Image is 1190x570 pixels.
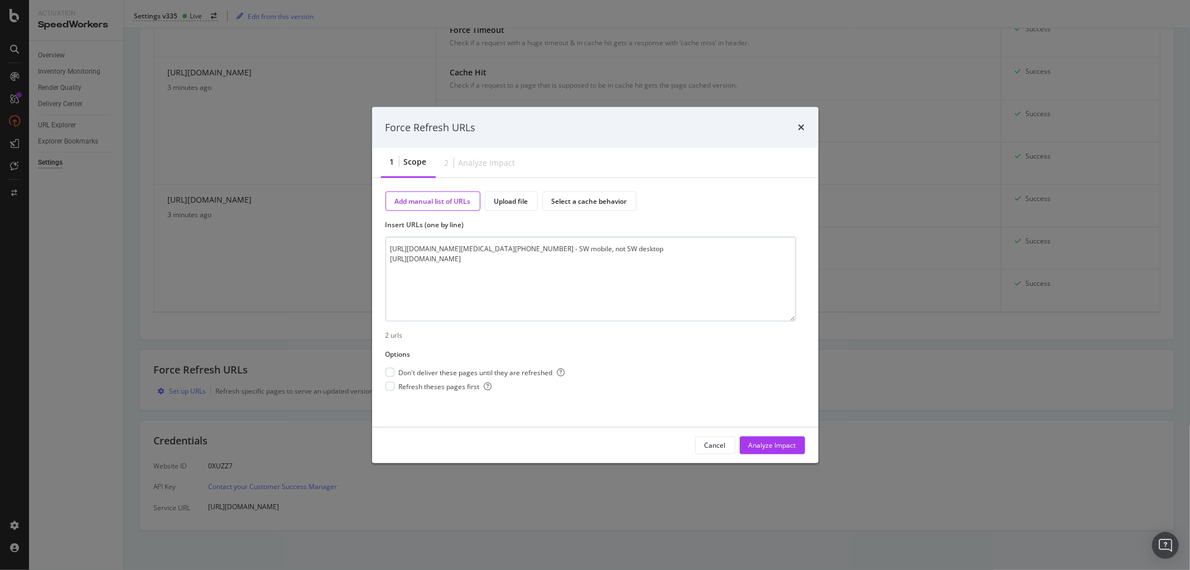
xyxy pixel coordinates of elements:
[386,120,476,135] div: Force Refresh URLs
[749,440,796,450] div: Analyze Impact
[705,440,726,450] div: Cancel
[1152,532,1179,559] div: Open Intercom Messenger
[399,367,565,377] span: Don't deliver these pages until they are refreshed
[386,349,411,358] div: Options
[372,107,818,463] div: modal
[390,156,394,167] div: 1
[395,197,471,206] div: Add manual list of URLs
[404,156,427,167] div: Scope
[552,197,627,206] div: Select a cache behavior
[740,437,805,454] button: Analyze Impact
[399,382,492,391] span: Refresh theses pages first
[445,157,449,168] div: 2
[386,237,796,322] textarea: [URL][DOMAIN_NAME][MEDICAL_DATA][PHONE_NUMBER] - SW mobile, not SW desktop [URL][DOMAIN_NAME]
[798,120,805,135] div: times
[386,220,796,229] label: Insert URLs (one by line)
[386,330,805,340] div: 2 urls
[459,157,515,168] div: Analyze Impact
[494,197,528,206] div: Upload file
[695,437,735,454] button: Cancel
